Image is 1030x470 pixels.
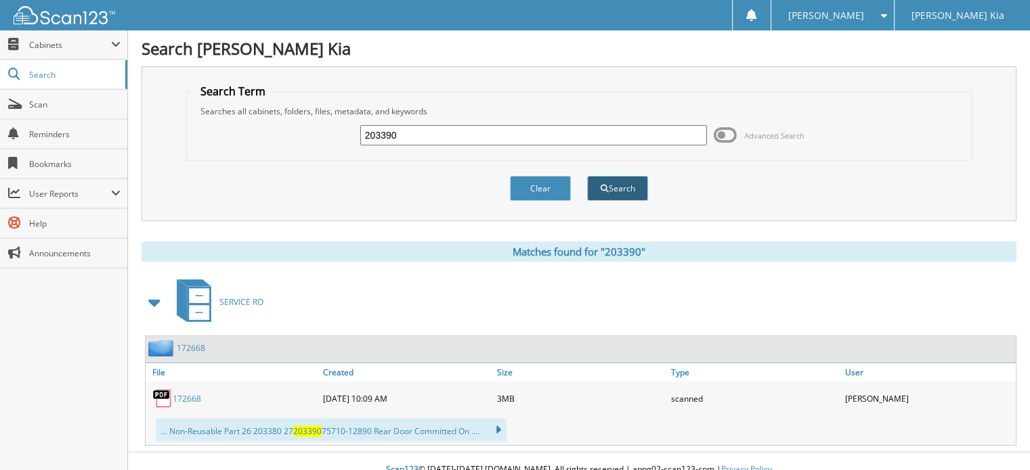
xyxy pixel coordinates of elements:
span: SERVICE RO [219,296,263,308]
span: Reminders [29,128,121,140]
span: Help [29,218,121,229]
span: User Reports [29,188,111,199]
div: scanned [668,385,842,412]
a: Created [320,363,494,381]
img: PDF.png [152,388,173,408]
img: scan123-logo-white.svg [14,6,115,24]
a: Size [494,363,668,381]
div: ... Non-Reusable Part 26 203380 27 75710-12890 Rear Door Committed On .... [156,419,507,442]
button: Clear [510,176,571,201]
div: Searches all cabinets, folders, files, metadata, and keywords [194,105,965,117]
span: Announcements [29,248,121,259]
a: Type [668,363,842,381]
span: Cabinets [29,39,111,51]
span: Bookmarks [29,158,121,170]
a: File [146,363,320,381]
a: User [842,363,1016,381]
legend: Search Term [194,84,272,99]
iframe: Chat Widget [962,405,1030,470]
a: 172668 [173,393,201,404]
div: [PERSON_NAME] [842,385,1016,412]
span: [PERSON_NAME] Kia [911,11,1004,20]
span: [PERSON_NAME] [788,11,864,20]
span: Search [29,69,119,80]
h1: Search [PERSON_NAME] Kia [142,37,1016,60]
a: SERVICE RO [169,275,263,329]
span: 203390 [293,425,322,437]
button: Search [587,176,648,201]
div: 3MB [494,385,668,412]
div: Matches found for "203390" [142,241,1016,262]
a: 172668 [177,342,205,354]
span: Advanced Search [744,131,804,141]
img: folder2.png [148,339,177,356]
span: Scan [29,99,121,110]
div: [DATE] 10:09 AM [320,385,494,412]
